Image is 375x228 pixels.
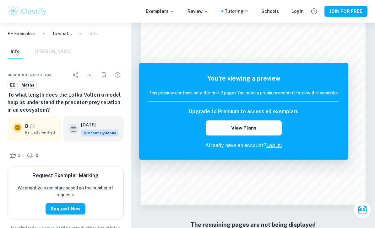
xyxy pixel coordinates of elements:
[8,5,47,18] img: Clastify logo
[266,142,282,148] a: Log in!
[88,30,97,37] p: Info
[70,69,82,81] div: Share
[206,120,282,135] button: View Plans
[46,203,85,215] button: Request Now
[111,69,124,81] div: Report issue
[84,69,96,81] div: Download
[8,45,23,59] button: Info
[25,123,28,130] p: B
[146,8,175,15] p: Exemplars
[149,142,339,149] p: Already have an account?
[25,130,56,135] span: Partially verified
[97,69,110,81] div: Bookmark
[14,152,24,159] span: 3
[324,6,367,17] button: JOIN FOR FREE
[13,184,118,198] p: We prioritize exemplars based on the number of requests
[32,172,99,179] h6: Request Exemplar Marking
[354,201,371,219] button: Ask Clai
[149,89,339,96] h6: This preview contains only the first 2 pages. You need a premium account to view this exemplar.
[188,8,209,15] p: Review
[19,82,36,88] span: Maths
[225,8,249,15] a: Tutoring
[8,82,17,88] span: EE
[8,91,124,114] h6: To what length does the Lotka-Volterra model help us understand the predator-prey relation in an ...
[8,81,18,89] a: EE
[8,30,35,37] a: EE Exemplars
[81,130,119,136] span: Current Syllabus
[81,130,119,136] div: This exemplar is based on the current syllabus. Feel free to refer to it for inspiration/ideas wh...
[52,30,72,37] p: To what length does the Lotka-Volterra model help us understand the predator-prey relation in an ...
[8,72,51,78] span: Research question
[8,150,24,160] div: Like
[32,152,42,159] span: 0
[81,121,114,128] h6: [DATE]
[261,8,279,15] a: Schools
[291,8,304,15] a: Login
[25,150,42,160] div: Dislike
[189,108,299,115] h6: Upgrade to Premium to access all exemplars
[309,6,319,17] button: Help and Feedback
[30,123,35,129] a: Grade partially verified
[149,74,339,83] h5: You're viewing a preview
[19,81,37,89] a: Maths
